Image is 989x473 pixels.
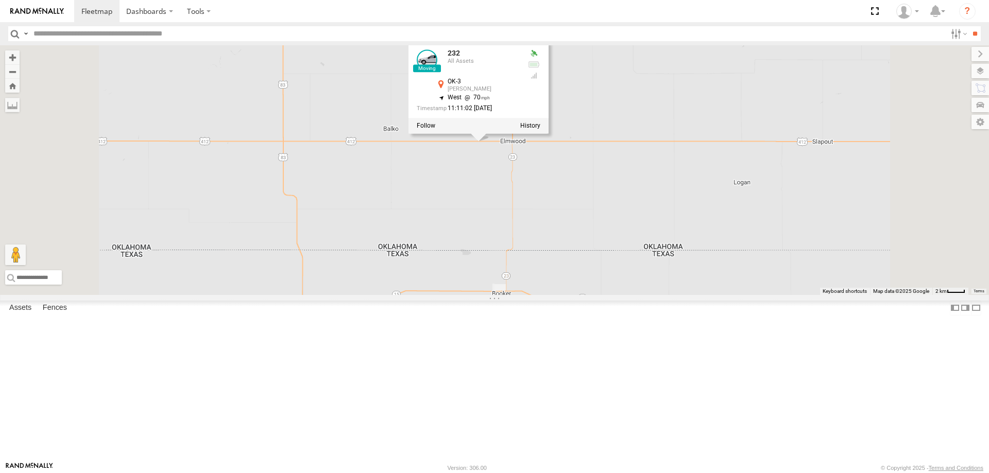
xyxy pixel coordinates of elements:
img: rand-logo.svg [10,8,64,15]
label: Fences [38,301,72,315]
div: Valid GPS Fix [528,49,540,58]
div: All Assets [448,58,520,64]
div: No voltage information received from this device. [528,60,540,68]
label: Dock Summary Table to the Right [960,301,970,316]
label: Measure [5,98,20,112]
label: Assets [4,301,37,315]
a: Visit our Website [6,463,53,473]
button: Keyboard shortcuts [823,288,867,295]
label: View Asset History [520,122,540,129]
div: Version: 306.00 [448,465,487,471]
i: ? [959,3,976,20]
span: 2 km [935,288,947,294]
button: Zoom out [5,64,20,79]
label: Realtime tracking of Asset [417,122,435,129]
button: Zoom in [5,50,20,64]
div: [PERSON_NAME] [448,86,520,92]
span: 70 [462,94,490,101]
label: Dock Summary Table to the Left [950,301,960,316]
a: Terms (opens in new tab) [974,289,984,293]
button: Zoom Home [5,79,20,93]
div: 232 [448,49,520,57]
span: West [448,94,462,101]
div: Steve Basgall [893,4,923,19]
button: Map Scale: 2 km per 32 pixels [932,288,968,295]
div: OK-3 [448,78,520,85]
a: Terms and Conditions [929,465,983,471]
span: Map data ©2025 Google [873,288,929,294]
label: Search Query [22,26,30,41]
label: Hide Summary Table [971,301,981,316]
button: Drag Pegman onto the map to open Street View [5,244,26,265]
div: Date/time of location update [417,105,520,112]
label: Search Filter Options [947,26,969,41]
label: Map Settings [971,115,989,129]
div: © Copyright 2025 - [881,465,983,471]
div: GSM Signal = 4 [528,72,540,80]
